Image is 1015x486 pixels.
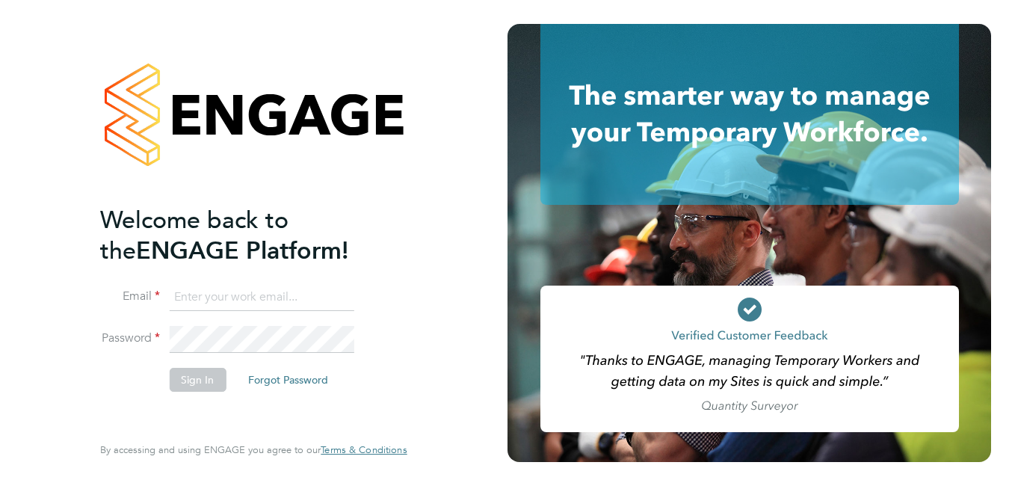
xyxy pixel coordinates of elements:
[169,284,354,311] input: Enter your work email...
[236,368,340,392] button: Forgot Password
[321,444,407,456] a: Terms & Conditions
[100,289,160,304] label: Email
[321,443,407,456] span: Terms & Conditions
[169,368,226,392] button: Sign In
[100,330,160,346] label: Password
[100,205,392,266] h2: ENGAGE Platform!
[100,443,407,456] span: By accessing and using ENGAGE you agree to our
[100,206,289,265] span: Welcome back to the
